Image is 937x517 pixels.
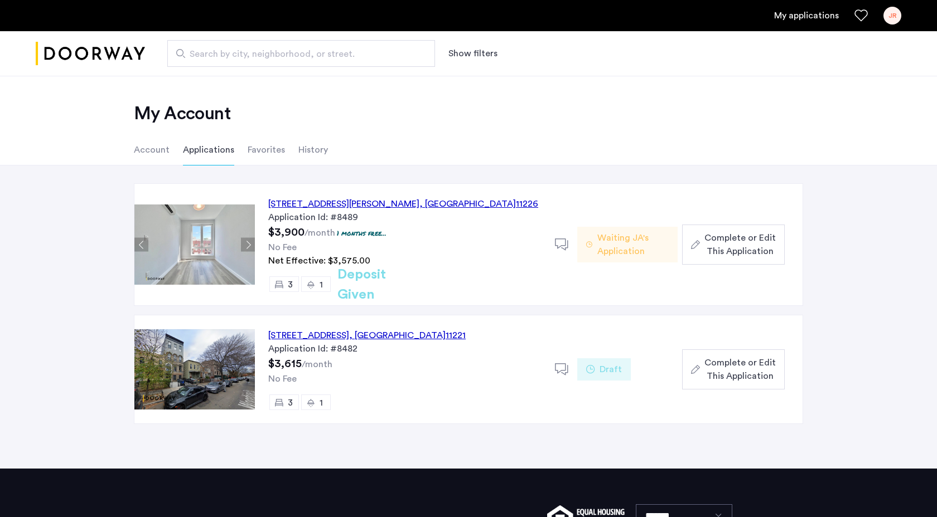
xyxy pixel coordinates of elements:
li: Favorites [248,134,285,165]
li: Account [134,134,170,165]
li: History [298,134,328,165]
span: No Fee [268,374,297,383]
p: 1 months free... [337,228,387,238]
input: Apartment Search [167,40,435,67]
span: 3 [288,398,293,407]
span: Search by city, neighborhood, or street. [190,47,404,61]
span: , [GEOGRAPHIC_DATA] [349,331,446,340]
span: $3,615 [268,358,302,369]
a: Cazamio logo [36,33,145,75]
sub: /month [305,228,335,237]
span: No Fee [268,243,297,252]
a: Favorites [854,9,868,22]
span: 3 [288,280,293,289]
img: Apartment photo [134,204,255,285]
h2: My Account [134,103,803,125]
div: [STREET_ADDRESS][PERSON_NAME] 11226 [268,197,538,211]
span: $3,900 [268,227,305,238]
span: , [GEOGRAPHIC_DATA] [419,199,516,208]
span: Waiting JA's Application [597,231,669,258]
img: logo [36,33,145,75]
button: Previous apartment [134,238,148,252]
sub: /month [302,360,332,369]
span: Complete or Edit This Application [704,356,776,383]
a: My application [774,9,839,22]
span: Draft [600,363,622,376]
span: 1 [320,280,323,289]
span: 1 [320,398,323,407]
img: Apartment photo [134,329,255,409]
button: button [682,225,785,265]
button: Next apartment [241,238,255,252]
div: [STREET_ADDRESS] 11221 [268,329,466,342]
div: Application Id: #8489 [268,211,542,224]
div: Application Id: #8482 [268,342,542,355]
li: Applications [183,134,234,165]
button: Show or hide filters [448,47,498,60]
span: Complete or Edit This Application [704,231,776,258]
h2: Deposit Given [337,265,426,305]
button: button [682,349,785,389]
div: JR [883,7,901,25]
span: Net Effective: $3,575.00 [268,256,370,265]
